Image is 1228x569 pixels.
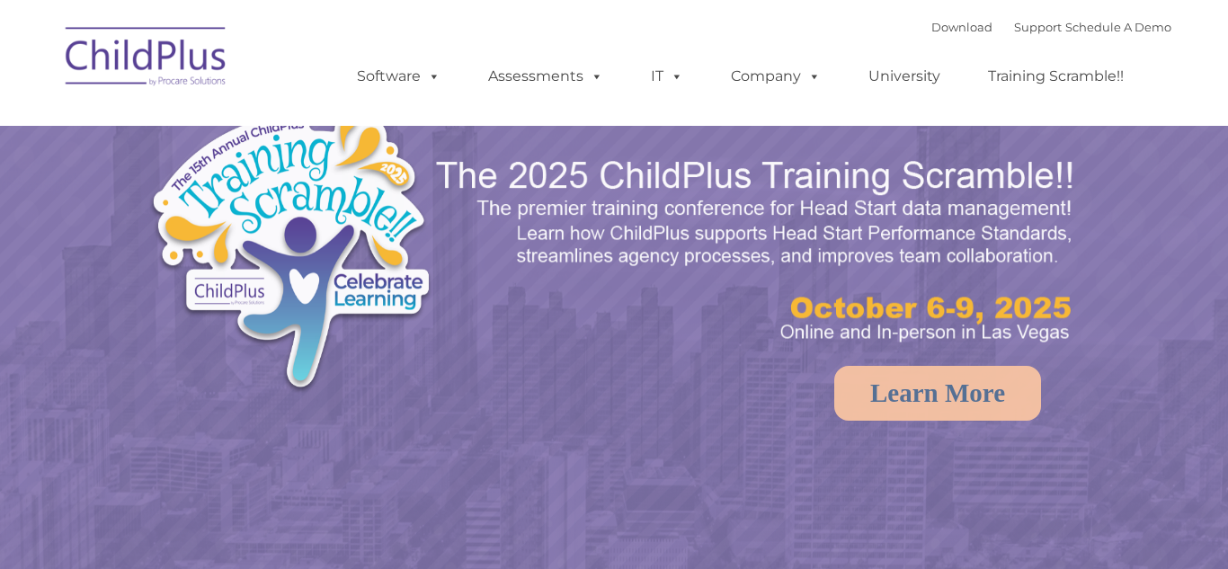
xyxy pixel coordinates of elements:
font: | [931,20,1171,34]
a: Training Scramble!! [970,58,1142,94]
a: University [850,58,958,94]
a: Support [1014,20,1062,34]
a: Learn More [834,366,1041,421]
a: Software [339,58,458,94]
a: Company [713,58,839,94]
img: ChildPlus by Procare Solutions [57,14,236,104]
a: Assessments [470,58,621,94]
a: Download [931,20,992,34]
a: Schedule A Demo [1065,20,1171,34]
a: IT [633,58,701,94]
